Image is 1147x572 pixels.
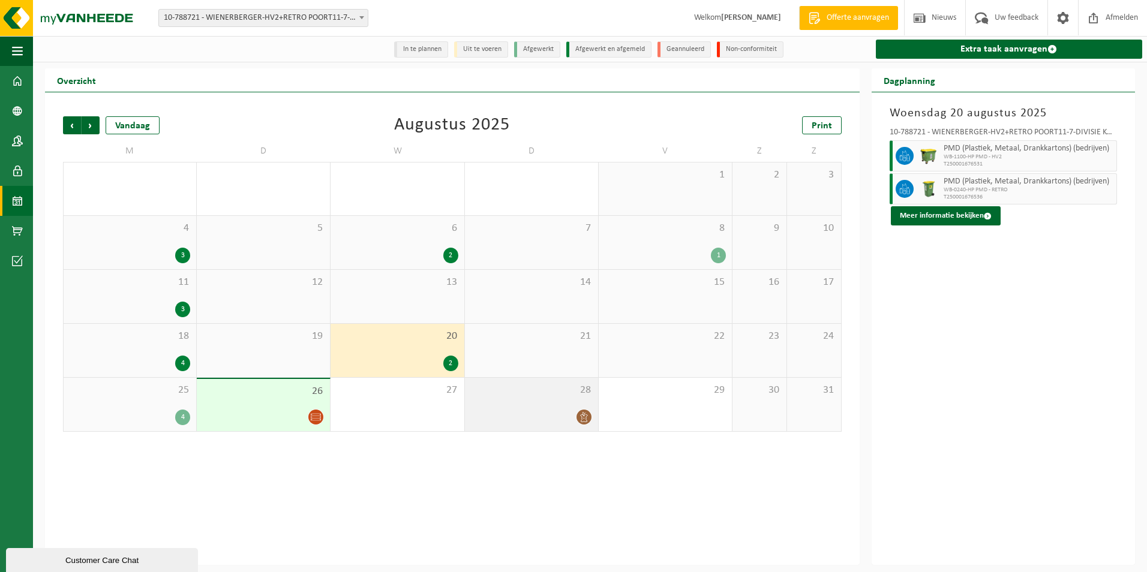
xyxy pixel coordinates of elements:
[738,384,780,397] span: 30
[63,116,81,134] span: Vorige
[721,13,781,22] strong: [PERSON_NAME]
[738,168,780,182] span: 2
[331,140,464,162] td: W
[793,222,835,235] span: 10
[203,222,324,235] span: 5
[45,68,108,92] h2: Overzicht
[944,144,1113,153] span: PMD (Plastiek, Metaal, Drankkartons) (bedrijven)
[454,41,508,58] li: Uit te voeren
[70,222,190,235] span: 4
[787,140,842,162] td: Z
[944,153,1113,161] span: WB-1100-HP PMD - HV2
[337,330,458,343] span: 20
[337,222,458,235] span: 6
[82,116,100,134] span: Volgende
[793,276,835,289] span: 17
[802,116,842,134] a: Print
[711,248,726,263] div: 1
[394,41,448,58] li: In te plannen
[920,180,938,198] img: WB-0240-HPE-GN-50
[465,140,599,162] td: D
[70,330,190,343] span: 18
[175,356,190,371] div: 4
[812,121,832,131] span: Print
[824,12,892,24] span: Offerte aanvragen
[203,385,324,398] span: 26
[175,248,190,263] div: 3
[605,168,726,182] span: 1
[471,330,592,343] span: 21
[159,10,368,26] span: 10-788721 - WIENERBERGER-HV2+RETRO POORT11-7-DIVISIE KORTEMARK - KORTEMARK
[443,248,458,263] div: 2
[605,330,726,343] span: 22
[944,161,1113,168] span: T250001676531
[605,384,726,397] span: 29
[793,168,835,182] span: 3
[471,276,592,289] span: 14
[605,276,726,289] span: 15
[738,330,780,343] span: 23
[920,147,938,165] img: WB-1100-HPE-GN-50
[605,222,726,235] span: 8
[197,140,331,162] td: D
[872,68,947,92] h2: Dagplanning
[175,410,190,425] div: 4
[158,9,368,27] span: 10-788721 - WIENERBERGER-HV2+RETRO POORT11-7-DIVISIE KORTEMARK - KORTEMARK
[106,116,160,134] div: Vandaag
[471,384,592,397] span: 28
[514,41,560,58] li: Afgewerkt
[566,41,651,58] li: Afgewerkt en afgemeld
[944,194,1113,201] span: T250001676536
[799,6,898,30] a: Offerte aanvragen
[70,384,190,397] span: 25
[738,222,780,235] span: 9
[203,330,324,343] span: 19
[394,116,510,134] div: Augustus 2025
[175,302,190,317] div: 3
[891,206,1001,225] button: Meer informatie bekijken
[6,546,200,572] iframe: chat widget
[63,140,197,162] td: M
[471,222,592,235] span: 7
[337,276,458,289] span: 13
[599,140,732,162] td: V
[793,330,835,343] span: 24
[443,356,458,371] div: 2
[337,384,458,397] span: 27
[944,186,1113,194] span: WB-0240-HP PMD - RETRO
[793,384,835,397] span: 31
[657,41,711,58] li: Geannuleerd
[738,276,780,289] span: 16
[944,177,1113,186] span: PMD (Plastiek, Metaal, Drankkartons) (bedrijven)
[732,140,787,162] td: Z
[890,104,1117,122] h3: Woensdag 20 augustus 2025
[876,40,1142,59] a: Extra taak aanvragen
[70,276,190,289] span: 11
[890,128,1117,140] div: 10-788721 - WIENERBERGER-HV2+RETRO POORT11-7-DIVISIE KORTEMARK - KORTEMARK
[717,41,783,58] li: Non-conformiteit
[203,276,324,289] span: 12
